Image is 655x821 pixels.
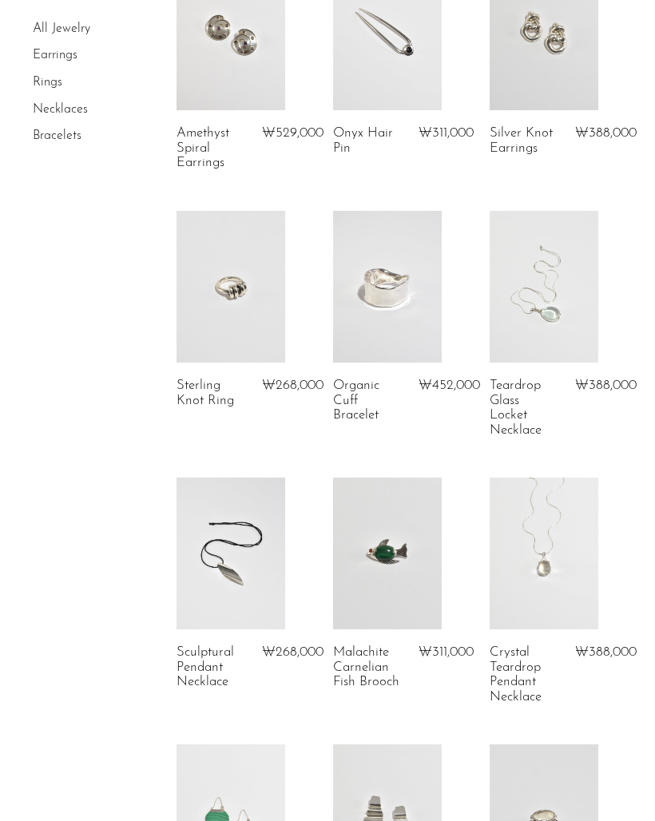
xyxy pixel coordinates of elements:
[33,76,62,89] a: Rings
[490,126,556,156] a: Silver Knot Earrings
[177,645,243,689] a: Sculptural Pendant Necklace
[33,103,88,116] a: Necklaces
[419,379,480,392] span: ₩452,000
[490,645,556,704] a: Crystal Teardrop Pendant Necklace
[177,126,243,170] a: Amethyst Spiral Earrings
[262,645,324,659] span: ₩268,000
[33,50,77,62] a: Earrings
[419,645,474,659] span: ₩311,000
[333,126,399,156] a: Onyx Hair Pin
[262,379,324,392] span: ₩268,000
[177,379,243,408] a: Sterling Knot Ring
[490,379,556,438] a: Teardrop Glass Locket Necklace
[575,126,637,140] span: ₩388,000
[333,379,399,422] a: Organic Cuff Bracelet
[575,379,637,392] span: ₩388,000
[333,645,399,689] a: Malachite Carnelian Fish Brooch
[575,645,637,659] span: ₩388,000
[419,126,474,140] span: ₩311,000
[33,22,90,35] a: All Jewelry
[262,126,324,140] span: ₩529,000
[33,129,81,142] a: Bracelets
